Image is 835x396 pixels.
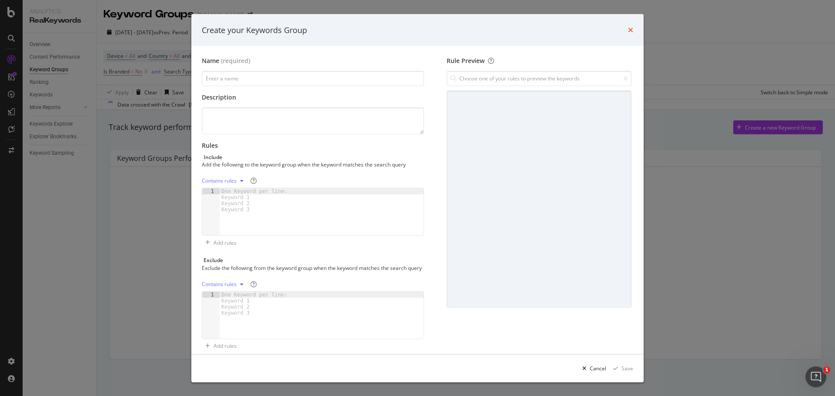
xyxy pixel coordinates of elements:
div: Include [204,153,222,161]
div: Exclude the following from the keyword group when the keyword matches the search query [202,264,422,271]
button: Save [610,361,633,375]
div: One Keyword per line: Keyword 1 Keyword 2 Keyword 3 [220,188,292,213]
div: Rule Preview [447,57,631,65]
div: Contains rules [202,178,237,183]
div: modal [191,14,644,382]
input: Enter a name [202,71,424,86]
button: Contains rules [202,277,247,291]
button: Cancel [579,361,606,375]
span: 1 [823,366,830,373]
iframe: Intercom live chat [805,366,826,387]
div: Contains rules [202,281,237,286]
div: Rules [202,141,424,150]
div: Name [202,57,219,65]
div: Cancel [590,364,606,372]
div: Create your Keywords Group [202,24,307,36]
div: Add the following to the keyword group when the keyword matches the search query [202,161,422,168]
div: Save [621,364,633,372]
button: Add rules [202,339,237,353]
div: times [628,24,633,36]
div: 1 [202,188,220,194]
div: Exclude [204,256,223,264]
input: Choose one of your rules to preview the keywords [447,71,631,86]
button: Contains rules [202,174,247,188]
span: (required) [221,57,250,65]
div: Add rules [214,239,237,246]
button: Add rules [202,236,237,250]
div: Add rules [214,342,237,349]
div: 1 [202,291,220,297]
div: One Keyword per line: Keyword 1 Keyword 2 Keyword 3 [220,291,292,316]
div: Description [202,93,424,102]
